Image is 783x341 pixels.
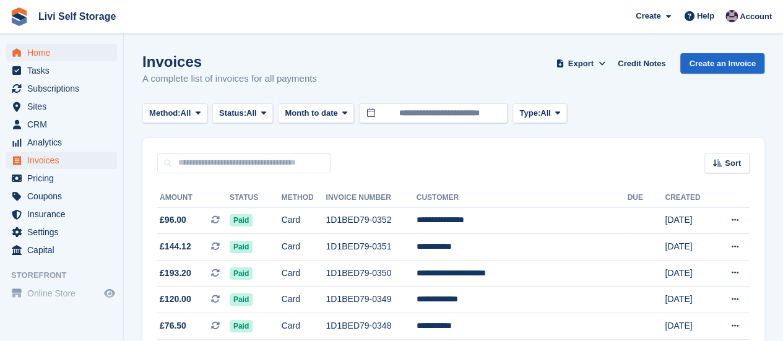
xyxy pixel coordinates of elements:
h1: Invoices [142,53,317,70]
span: Coupons [27,188,102,205]
span: Tasks [27,62,102,79]
td: 1D1BED79-0352 [326,207,416,234]
td: 1D1BED79-0351 [326,234,416,261]
span: Help [697,10,714,22]
td: [DATE] [665,313,714,340]
span: Paid [230,320,253,332]
a: menu [6,62,117,79]
a: menu [6,188,117,205]
span: Storefront [11,269,123,282]
span: Paid [230,267,253,280]
span: Settings [27,223,102,241]
td: 1D1BED79-0349 [326,287,416,313]
a: menu [6,205,117,223]
p: A complete list of invoices for all payments [142,72,317,86]
button: Status: All [212,103,273,124]
a: menu [6,80,117,97]
span: Home [27,44,102,61]
span: Subscriptions [27,80,102,97]
td: Card [282,313,326,340]
th: Created [665,188,714,208]
span: CRM [27,116,102,133]
span: £144.12 [160,240,191,253]
span: Export [568,58,594,70]
td: Card [282,260,326,287]
th: Amount [157,188,230,208]
a: Livi Self Storage [33,6,121,27]
img: stora-icon-8386f47178a22dfd0bd8f6a31ec36ba5ce8667c1dd55bd0f319d3a0aa187defe.svg [10,7,28,26]
a: menu [6,170,117,187]
span: £120.00 [160,293,191,306]
th: Due [627,188,665,208]
span: Sites [27,98,102,115]
span: Month to date [285,107,337,119]
span: Paid [230,214,253,227]
td: [DATE] [665,207,714,234]
img: Jim [725,10,738,22]
span: Account [740,11,772,23]
span: Create [636,10,660,22]
a: menu [6,44,117,61]
a: menu [6,134,117,151]
span: Paid [230,293,253,306]
span: Analytics [27,134,102,151]
th: Customer [417,188,628,208]
td: [DATE] [665,287,714,313]
a: menu [6,223,117,241]
td: Card [282,287,326,313]
span: All [181,107,191,119]
td: [DATE] [665,260,714,287]
a: Create an Invoice [680,53,764,74]
span: £193.20 [160,267,191,280]
span: Pricing [27,170,102,187]
td: Card [282,207,326,234]
span: Method: [149,107,181,119]
td: [DATE] [665,234,714,261]
a: Preview store [102,286,117,301]
span: Insurance [27,205,102,223]
td: Card [282,234,326,261]
a: menu [6,116,117,133]
span: Capital [27,241,102,259]
td: 1D1BED79-0348 [326,313,416,340]
button: Export [553,53,608,74]
span: £96.00 [160,214,186,227]
span: Invoices [27,152,102,169]
a: menu [6,152,117,169]
button: Method: All [142,103,207,124]
span: Online Store [27,285,102,302]
span: All [246,107,257,119]
th: Status [230,188,282,208]
span: £76.50 [160,319,186,332]
a: menu [6,285,117,302]
button: Month to date [278,103,354,124]
td: 1D1BED79-0350 [326,260,416,287]
th: Method [282,188,326,208]
span: Paid [230,241,253,253]
a: Credit Notes [613,53,670,74]
a: menu [6,98,117,115]
span: Sort [725,157,741,170]
button: Type: All [513,103,567,124]
th: Invoice Number [326,188,416,208]
span: Status: [219,107,246,119]
a: menu [6,241,117,259]
span: All [540,107,551,119]
span: Type: [519,107,540,119]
